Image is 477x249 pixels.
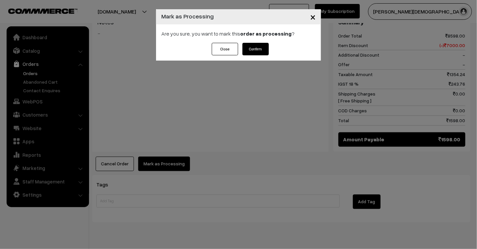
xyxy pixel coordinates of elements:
strong: order as processing [240,30,292,37]
div: Are you sure, you want to mark this ? [156,24,321,43]
button: Confirm [242,43,269,55]
button: Close [305,7,321,27]
h4: Mark as Processing [161,12,214,21]
button: Close [212,43,238,55]
span: × [310,11,316,23]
